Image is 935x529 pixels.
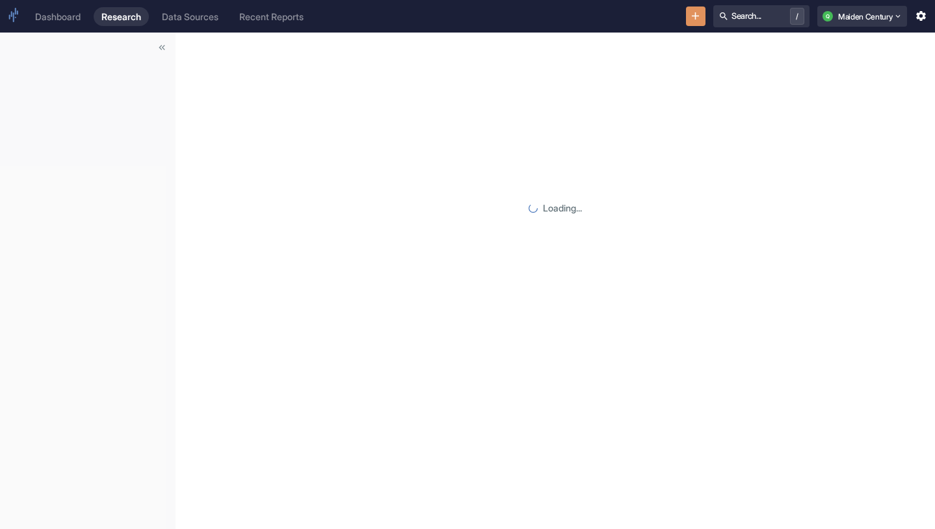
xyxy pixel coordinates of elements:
[686,7,706,27] button: New Resource
[35,11,81,22] div: Dashboard
[713,5,810,27] button: Search.../
[101,11,141,22] div: Research
[239,11,304,22] div: Recent Reports
[162,11,218,22] div: Data Sources
[543,201,582,215] p: Loading...
[153,39,170,56] button: Collapse Sidebar
[823,11,833,21] div: Q
[154,7,226,26] a: Data Sources
[817,6,907,27] button: QMaiden Century
[231,7,311,26] a: Recent Reports
[27,7,88,26] a: Dashboard
[94,7,149,26] a: Research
